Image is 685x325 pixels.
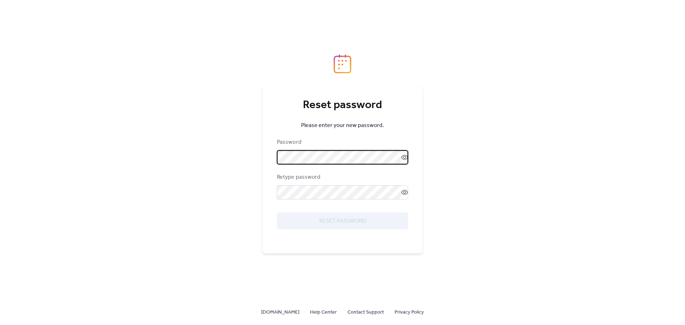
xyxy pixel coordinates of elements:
a: Help Center [310,308,337,316]
div: Reset password [277,98,408,112]
span: Help Center [310,308,337,317]
div: Retype password [277,173,407,182]
span: [DOMAIN_NAME] [261,308,299,317]
span: Please enter your new password. [301,121,384,130]
span: Contact Support [347,308,384,317]
img: logo [334,54,351,73]
span: Privacy Policy [395,308,424,317]
div: Password [277,138,407,147]
a: Contact Support [347,308,384,316]
a: Privacy Policy [395,308,424,316]
a: [DOMAIN_NAME] [261,308,299,316]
